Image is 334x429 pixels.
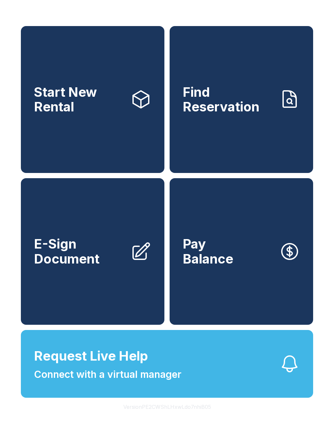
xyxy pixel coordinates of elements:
[21,178,164,325] a: E-Sign Document
[118,398,216,416] button: VersionPE2CWShLHxwLdo7nhiB05
[34,367,181,382] span: Connect with a virtual manager
[170,178,313,325] a: PayBalance
[34,236,125,266] span: E-Sign Document
[183,236,233,266] span: Pay Balance
[34,85,125,114] span: Start New Rental
[170,26,313,173] a: Find Reservation
[183,85,274,114] span: Find Reservation
[21,26,164,173] a: Start New Rental
[21,330,313,398] button: Request Live HelpConnect with a virtual manager
[34,346,148,366] span: Request Live Help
